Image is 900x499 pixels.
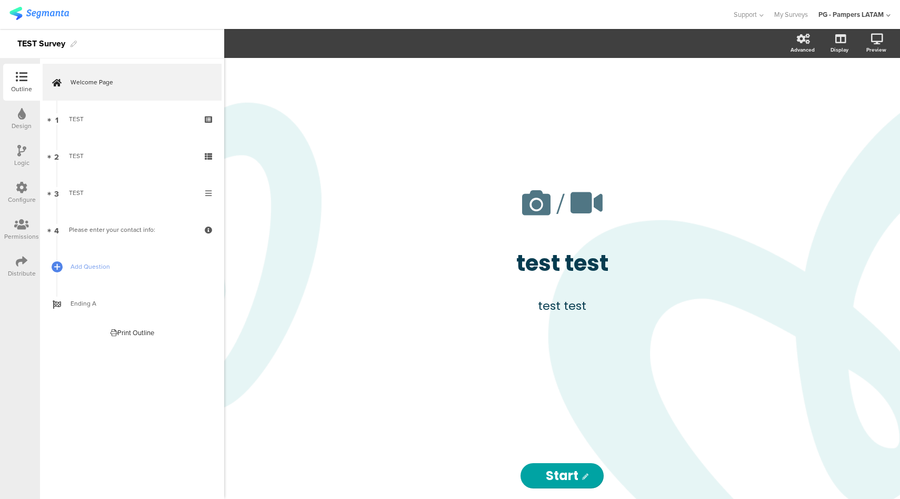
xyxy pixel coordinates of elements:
[14,158,29,168] div: Logic
[43,211,222,248] a: 4 Please enter your contact info:
[55,113,58,125] span: 1
[71,298,205,309] span: Ending A
[71,77,205,87] span: Welcome Page
[69,188,195,198] div: TEST
[9,7,69,20] img: segmanta logo
[734,9,757,19] span: Support
[12,121,32,131] div: Design
[111,328,154,338] div: Print Outline
[43,101,222,138] a: 1 TEST
[791,46,815,54] div: Advanced
[4,232,39,241] div: Permissions
[11,84,32,94] div: Outline
[54,187,59,199] span: 3
[556,183,565,224] span: /
[521,463,604,488] input: Start
[43,285,222,322] a: Ending A
[69,224,195,235] div: Please enter your contact info:
[367,247,757,280] p: test test
[818,9,884,19] div: PG - Pampers LATAM
[54,224,59,236] span: 4
[8,269,36,278] div: Distribute
[43,138,222,174] a: 2 TEST
[866,46,886,54] div: Preview
[17,35,65,52] div: TEST Survey
[69,151,195,161] div: TEST
[831,46,848,54] div: Display
[43,64,222,101] a: Welcome Page
[54,150,59,162] span: 2
[43,174,222,211] a: 3 TEST
[378,297,746,315] p: test test
[69,114,195,124] div: TEST
[71,261,205,272] span: Add Question
[8,195,36,204] div: Configure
